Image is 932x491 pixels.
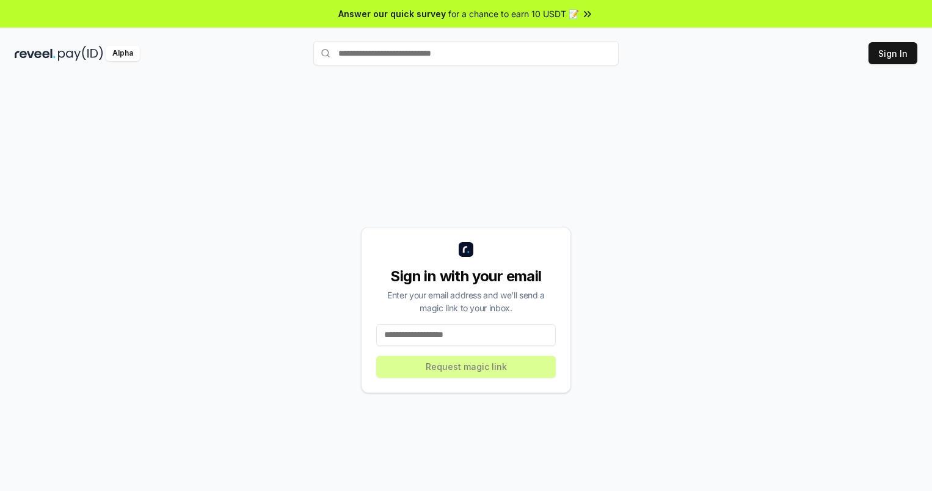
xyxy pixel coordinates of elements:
img: pay_id [58,46,103,61]
img: reveel_dark [15,46,56,61]
div: Alpha [106,46,140,61]
img: logo_small [459,242,473,257]
button: Sign In [868,42,917,64]
div: Enter your email address and we’ll send a magic link to your inbox. [376,289,556,314]
span: Answer our quick survey [338,7,446,20]
span: for a chance to earn 10 USDT 📝 [448,7,579,20]
div: Sign in with your email [376,267,556,286]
